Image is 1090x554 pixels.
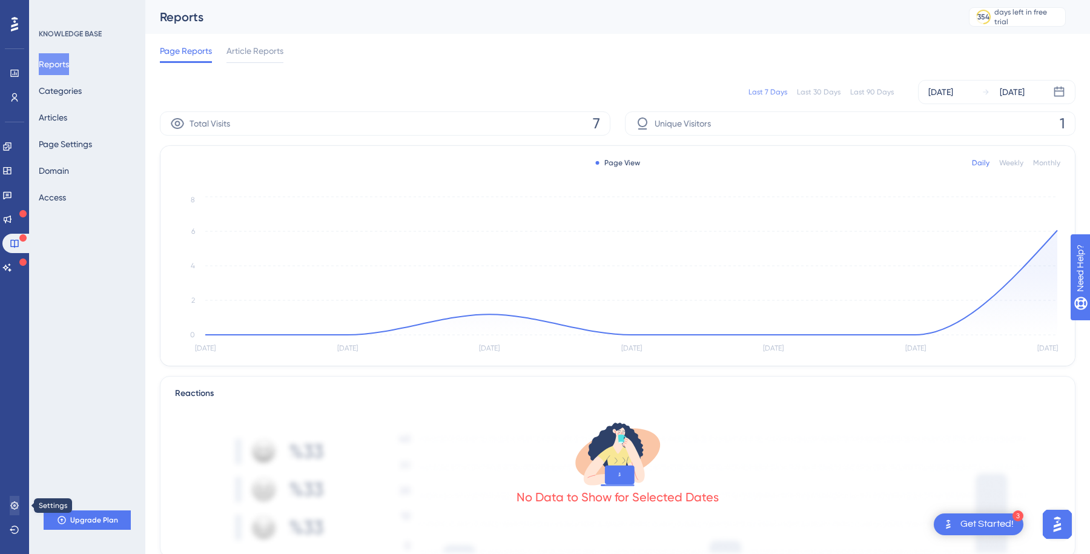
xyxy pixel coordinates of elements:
[977,12,989,22] div: 354
[994,7,1062,27] div: days left in free trial
[191,227,195,236] tspan: 6
[1012,510,1023,521] div: 3
[655,116,711,131] span: Unique Visitors
[39,53,69,75] button: Reports
[39,133,92,155] button: Page Settings
[39,186,66,208] button: Access
[190,331,195,339] tspan: 0
[905,344,926,352] tspan: [DATE]
[190,116,230,131] span: Total Visits
[191,196,195,204] tspan: 8
[44,510,131,530] button: Upgrade Plan
[226,44,283,58] span: Article Reports
[941,517,956,532] img: launcher-image-alternative-text
[928,85,953,99] div: [DATE]
[191,262,195,270] tspan: 4
[39,80,82,102] button: Categories
[934,513,1023,535] div: Open Get Started! checklist, remaining modules: 3
[593,114,600,133] span: 7
[972,158,989,168] div: Daily
[479,344,500,352] tspan: [DATE]
[850,87,894,97] div: Last 90 Days
[596,158,640,168] div: Page View
[70,515,118,525] span: Upgrade Plan
[999,158,1023,168] div: Weekly
[763,344,784,352] tspan: [DATE]
[39,107,67,128] button: Articles
[517,489,719,506] div: No Data to Show for Selected Dates
[28,3,76,18] span: Need Help?
[160,8,939,25] div: Reports
[191,296,195,305] tspan: 2
[1037,344,1058,352] tspan: [DATE]
[160,44,212,58] span: Page Reports
[39,160,69,182] button: Domain
[175,386,1060,401] div: Reactions
[797,87,841,97] div: Last 30 Days
[621,344,642,352] tspan: [DATE]
[960,518,1014,531] div: Get Started!
[39,29,102,39] div: KNOWLEDGE BASE
[1033,158,1060,168] div: Monthly
[1060,114,1065,133] span: 1
[748,87,787,97] div: Last 7 Days
[337,344,358,352] tspan: [DATE]
[1039,506,1075,542] iframe: UserGuiding AI Assistant Launcher
[195,344,216,352] tspan: [DATE]
[1000,85,1025,99] div: [DATE]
